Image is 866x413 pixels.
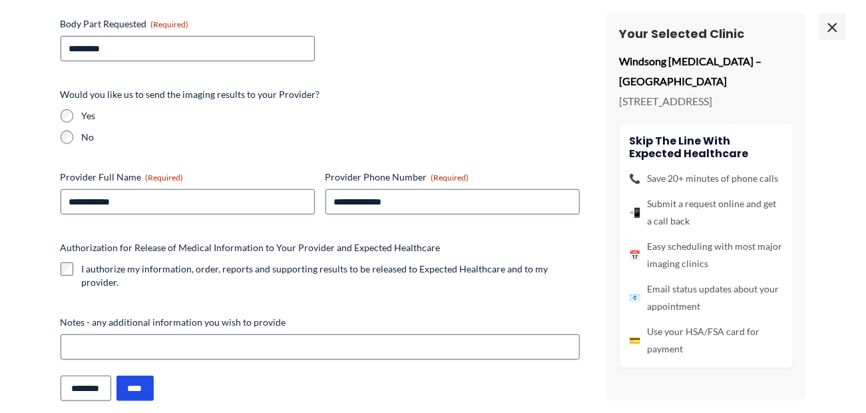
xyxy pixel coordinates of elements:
label: Provider Full Name [61,171,315,184]
legend: Authorization for Release of Medical Information to Your Provider and Expected Healthcare [61,241,441,254]
li: Email status updates about your appointment [630,280,783,315]
span: 📲 [630,204,641,221]
li: Submit a request online and get a call back [630,195,783,230]
span: (Required) [431,173,469,183]
li: Easy scheduling with most major imaging clinics [630,238,783,272]
h4: Skip the line with Expected Healthcare [630,134,783,159]
label: Provider Phone Number [325,171,580,184]
span: 📧 [630,289,641,306]
span: 📅 [630,246,641,264]
li: Use your HSA/FSA card for payment [630,323,783,358]
label: Body Part Requested [61,17,315,31]
span: 📞 [630,170,641,187]
label: Notes - any additional information you wish to provide [61,316,580,329]
span: (Required) [151,19,189,29]
h3: Your Selected Clinic [620,26,793,41]
li: Save 20+ minutes of phone calls [630,170,783,187]
span: (Required) [146,173,184,183]
p: [STREET_ADDRESS] [620,91,793,111]
span: 💳 [630,332,641,349]
span: × [819,13,846,40]
label: Yes [82,109,580,123]
label: I authorize my information, order, reports and supporting results to be released to Expected Heal... [82,262,580,289]
label: No [82,131,580,144]
legend: Would you like us to send the imaging results to your Provider? [61,88,320,101]
p: Windsong [MEDICAL_DATA] – [GEOGRAPHIC_DATA] [620,51,793,91]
